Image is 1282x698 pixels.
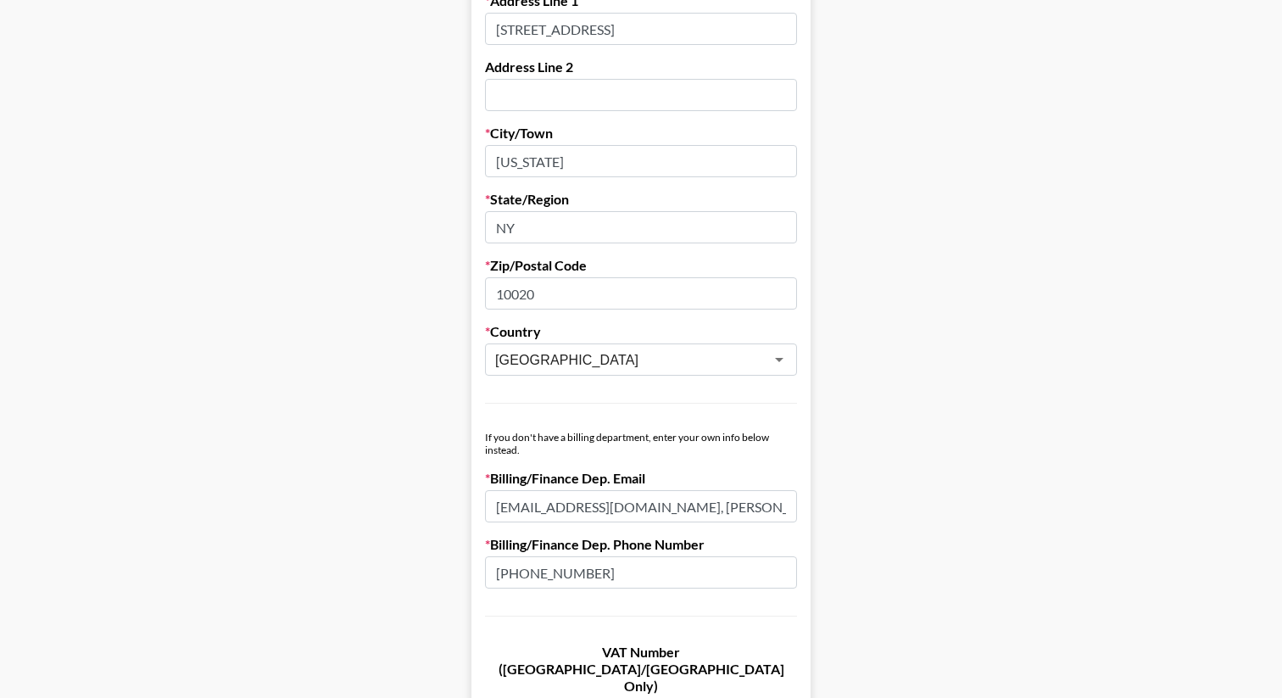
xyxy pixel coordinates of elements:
label: State/Region [485,191,797,208]
label: Billing/Finance Dep. Email [485,470,797,487]
label: VAT Number ([GEOGRAPHIC_DATA]/[GEOGRAPHIC_DATA] Only) [485,644,797,695]
button: Open [767,348,791,371]
label: Address Line 2 [485,59,797,75]
label: City/Town [485,125,797,142]
label: Zip/Postal Code [485,257,797,274]
div: If you don't have a billing department, enter your own info below instead. [485,431,797,456]
label: Country [485,323,797,340]
label: Billing/Finance Dep. Phone Number [485,536,797,553]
